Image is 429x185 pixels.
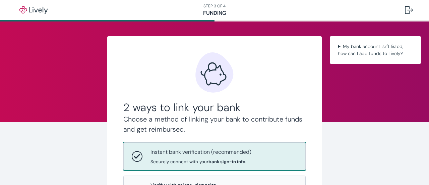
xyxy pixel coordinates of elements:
[123,114,306,134] h4: Choose a method of linking your bank to contribute funds and get reimbursed.
[124,143,305,170] button: Instant bank verificationInstant bank verification (recommended)Securely connect with yourbank si...
[335,42,416,58] summary: My bank account isn't listed, how can I add funds to Lively?
[132,151,142,162] svg: Instant bank verification
[15,6,52,14] img: Lively
[400,2,418,18] button: Log out
[150,159,251,165] span: Securely connect with your .
[123,101,306,114] h2: 2 ways to link your bank
[150,148,251,156] p: Instant bank verification (recommended)
[208,159,245,165] strong: bank sign-in info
